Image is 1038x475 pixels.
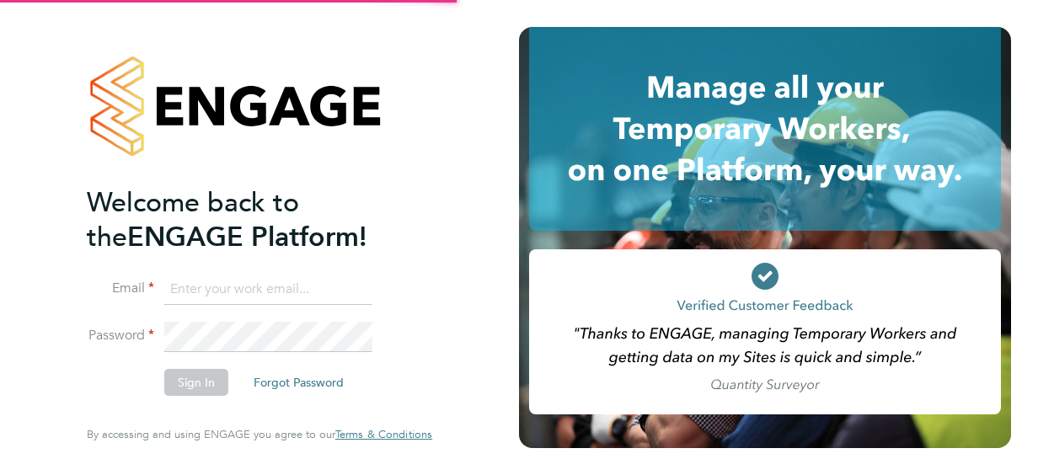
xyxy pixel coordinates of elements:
[87,427,432,441] span: By accessing and using ENGAGE you agree to our
[164,275,372,305] input: Enter your work email...
[335,428,432,441] a: Terms & Conditions
[87,186,299,254] span: Welcome back to the
[87,280,154,297] label: Email
[335,427,432,441] span: Terms & Conditions
[240,369,357,396] button: Forgot Password
[164,369,228,396] button: Sign In
[87,185,415,254] h2: ENGAGE Platform!
[87,327,154,344] label: Password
